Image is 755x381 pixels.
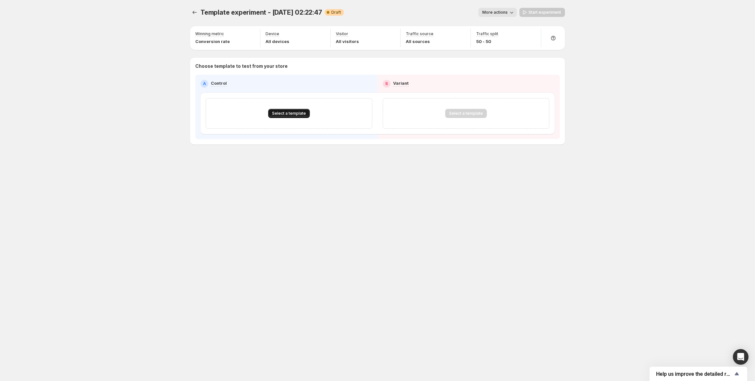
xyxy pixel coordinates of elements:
span: Draft [331,10,341,15]
p: 50 - 50 [476,38,498,45]
p: All visitors [336,38,359,45]
h2: A [203,81,206,86]
p: Traffic source [406,31,433,37]
button: Show survey - Help us improve the detailed report for A/B campaigns [656,370,741,378]
p: Variant [393,80,409,86]
p: Conversion rate [195,38,230,45]
p: Traffic split [476,31,498,37]
button: Experiments [190,8,199,17]
span: Help us improve the detailed report for A/B campaigns [656,371,733,377]
p: Visitor [336,31,348,37]
span: More actions [482,10,508,15]
p: Control [211,80,227,86]
p: Winning metric [195,31,224,37]
p: Choose template to test from your store [195,63,560,69]
button: More actions [478,8,517,17]
button: Select a template [268,109,310,118]
p: All devices [266,38,289,45]
h2: B [385,81,388,86]
p: Device [266,31,279,37]
span: Template experiment - [DATE] 02:22:47 [200,8,322,16]
span: Select a template [272,111,306,116]
div: Open Intercom Messenger [733,349,748,365]
p: All sources [406,38,433,45]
